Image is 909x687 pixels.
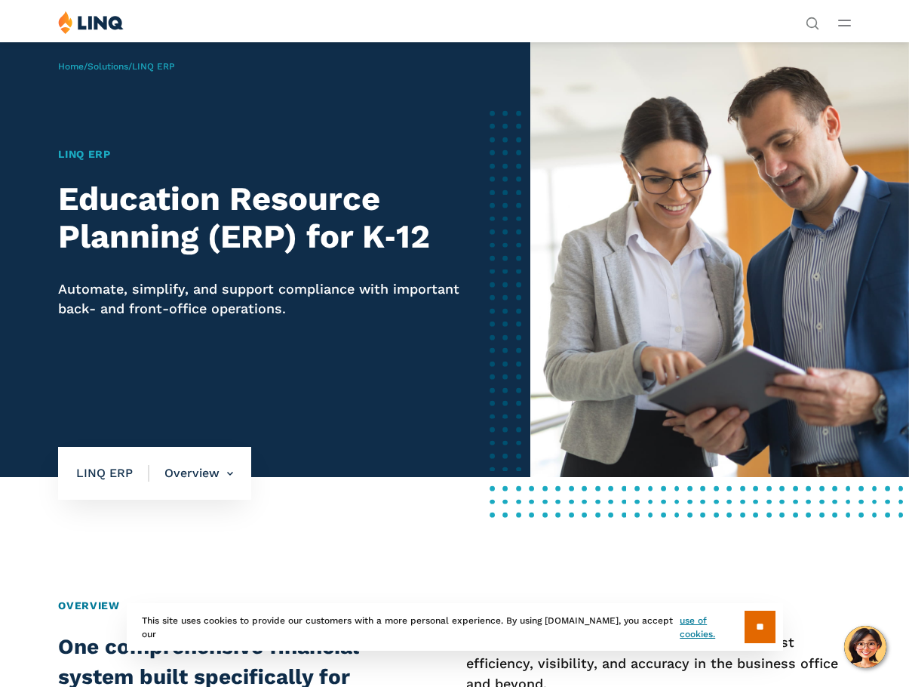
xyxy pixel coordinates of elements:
button: Open Search Bar [806,15,819,29]
li: Overview [149,447,233,500]
button: Hello, have a question? Let’s chat. [844,626,886,668]
h2: Overview [58,598,851,614]
nav: Utility Navigation [806,11,819,29]
span: LINQ ERP [132,61,175,72]
button: Open Main Menu [838,14,851,31]
span: / / [58,61,175,72]
span: LINQ ERP [76,465,149,482]
img: ERP Banner [530,42,909,477]
img: LINQ | K‑12 Software [58,11,124,34]
div: This site uses cookies to provide our customers with a more personal experience. By using [DOMAIN... [127,603,783,651]
p: Automate, simplify, and support compliance with important back- and front-office operations. [58,279,471,318]
a: Home [58,61,84,72]
a: Solutions [88,61,128,72]
h2: Education Resource Planning (ERP) for K‑12 [58,180,471,256]
a: use of cookies. [680,614,744,641]
h1: LINQ ERP [58,146,471,162]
